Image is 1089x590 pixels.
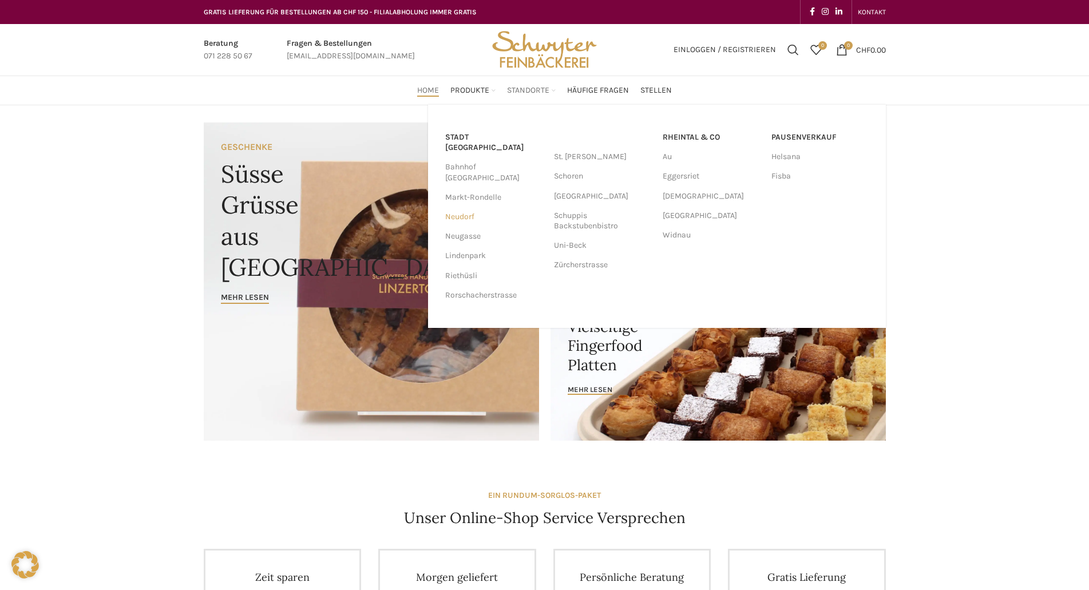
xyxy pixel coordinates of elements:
[450,79,496,102] a: Produkte
[554,206,651,236] a: Schuppis Backstubenbistro
[445,246,542,266] a: Lindenpark
[674,46,776,54] span: Einloggen / Registrieren
[771,167,869,186] a: Fisba
[287,37,415,63] a: Infobox link
[856,45,870,54] span: CHF
[858,1,886,23] a: KONTAKT
[567,79,629,102] a: Häufige Fragen
[858,8,886,16] span: KONTAKT
[445,188,542,207] a: Markt-Rondelle
[554,255,651,275] a: Zürcherstrasse
[204,37,252,63] a: Infobox link
[805,38,827,61] div: Meine Wunschliste
[554,147,651,167] a: St. [PERSON_NAME]
[507,85,549,96] span: Standorte
[663,128,760,147] a: RHEINTAL & CO
[450,85,489,96] span: Produkte
[806,4,818,20] a: Facebook social link
[805,38,827,61] a: 0
[567,85,629,96] span: Häufige Fragen
[488,24,600,76] img: Bäckerei Schwyter
[445,207,542,227] a: Neudorf
[198,79,892,102] div: Main navigation
[830,38,892,61] a: 0 CHF0.00
[445,128,542,157] a: Stadt [GEOGRAPHIC_DATA]
[445,157,542,187] a: Bahnhof [GEOGRAPHIC_DATA]
[852,1,892,23] div: Secondary navigation
[445,227,542,246] a: Neugasse
[445,266,542,286] a: Riethüsli
[663,167,760,186] a: Eggersriet
[640,79,672,102] a: Stellen
[204,122,539,441] a: Banner link
[747,571,867,584] h4: Gratis Lieferung
[551,281,886,441] a: Banner link
[818,4,832,20] a: Instagram social link
[668,38,782,61] a: Einloggen / Registrieren
[818,41,827,50] span: 0
[488,490,601,500] strong: EIN RUNDUM-SORGLOS-PAKET
[404,508,686,528] h4: Unser Online-Shop Service Versprechen
[663,225,760,245] a: Widnau
[663,187,760,206] a: [DEMOGRAPHIC_DATA]
[640,85,672,96] span: Stellen
[663,206,760,225] a: [GEOGRAPHIC_DATA]
[832,4,846,20] a: Linkedin social link
[488,44,600,54] a: Site logo
[204,8,477,16] span: GRATIS LIEFERUNG FÜR BESTELLUNGEN AB CHF 150 - FILIALABHOLUNG IMMER GRATIS
[771,147,869,167] a: Helsana
[663,147,760,167] a: Au
[554,187,651,206] a: [GEOGRAPHIC_DATA]
[417,79,439,102] a: Home
[445,286,542,305] a: Rorschacherstrasse
[397,571,517,584] h4: Morgen geliefert
[554,236,651,255] a: Uni-Beck
[572,571,692,584] h4: Persönliche Beratung
[223,571,343,584] h4: Zeit sparen
[417,85,439,96] span: Home
[507,79,556,102] a: Standorte
[844,41,853,50] span: 0
[554,167,651,186] a: Schoren
[782,38,805,61] a: Suchen
[856,45,886,54] bdi: 0.00
[771,128,869,147] a: Pausenverkauf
